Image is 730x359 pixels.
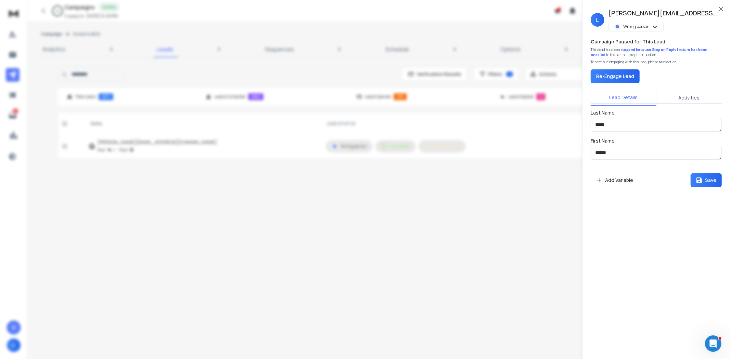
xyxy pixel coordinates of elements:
[705,335,721,352] iframe: Intercom live chat
[591,138,615,143] label: First Name
[591,59,677,65] p: To continue engaging with this lead, please take action.
[591,173,639,187] button: Add Variable
[591,90,656,106] button: Lead Details
[691,173,722,187] button: Save
[591,13,604,27] span: L
[591,47,707,57] span: stopped because Stop on Reply feature has been enabled
[609,8,718,18] h1: [PERSON_NAME][EMAIL_ADDRESS][DOMAIN_NAME]
[591,69,640,83] button: Re-Engage Lead
[591,38,665,45] h3: Campaign Paused for This Lead
[656,90,722,105] button: Activities
[591,47,722,57] div: This lead has been in the campaign options section.
[623,24,650,29] p: Wrong person
[591,110,615,115] label: Last Name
